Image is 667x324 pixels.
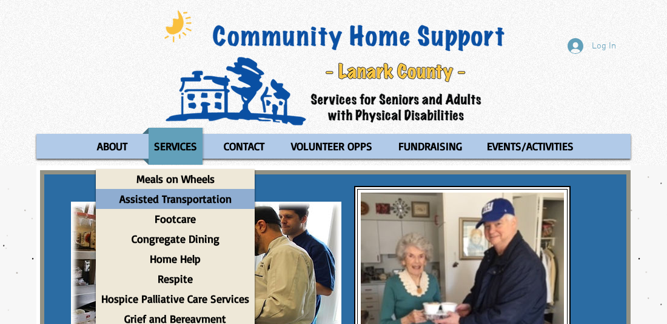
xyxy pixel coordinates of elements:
[114,189,237,209] p: Assisted Transportation
[96,209,255,229] a: Footcare
[218,128,270,165] p: CONTACT
[92,128,133,165] p: ABOUT
[212,128,277,165] a: CONTACT
[85,128,139,165] a: ABOUT
[393,128,468,165] p: FUNDRAISING
[96,169,255,189] a: Meals on Wheels
[36,128,631,165] nav: Site
[142,128,209,165] a: SERVICES
[96,249,255,269] a: Home Help
[144,249,206,269] p: Home Help
[96,189,255,209] a: Assisted Transportation
[96,269,255,289] a: Respite
[96,289,255,309] a: Hospice Palliative Care Services
[126,229,225,249] p: Congregate Dining
[475,128,585,165] a: EVENTS/ACTIVITIES
[559,35,625,58] button: Log In
[280,128,384,165] a: VOLUNTEER OPPS
[481,128,579,165] p: EVENTS/ACTIVITIES
[152,269,198,289] p: Respite
[131,169,220,189] p: Meals on Wheels
[588,40,620,53] span: Log In
[286,128,378,165] p: VOLUNTEER OPPS
[387,128,472,165] a: FUNDRAISING
[149,128,203,165] p: SERVICES
[149,209,201,229] p: Footcare
[96,229,255,249] a: Congregate Dining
